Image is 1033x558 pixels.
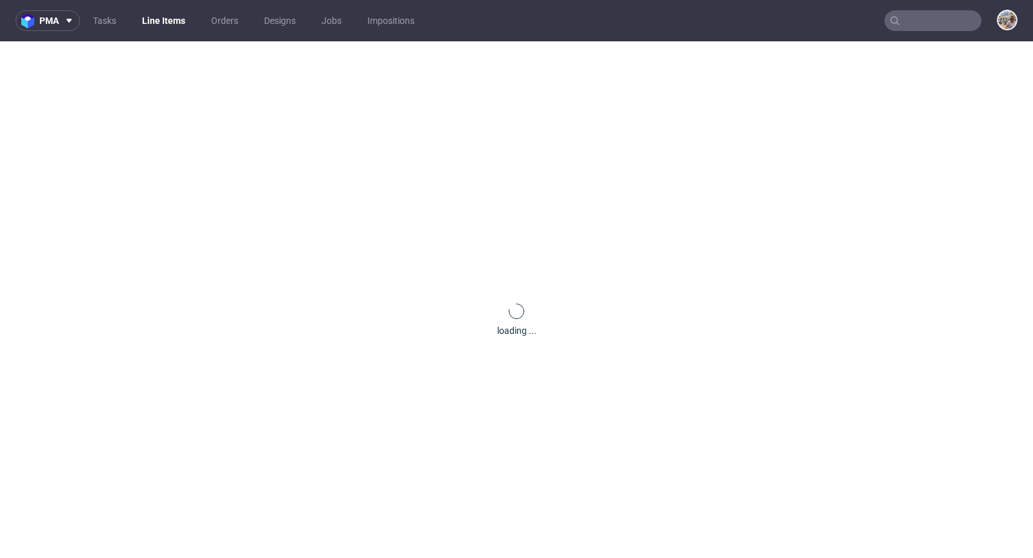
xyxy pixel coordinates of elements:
img: logo [21,14,39,28]
a: Designs [256,10,303,31]
a: Impositions [360,10,422,31]
a: Line Items [134,10,193,31]
a: Jobs [314,10,349,31]
button: pma [15,10,80,31]
div: loading ... [497,324,537,337]
a: Orders [203,10,246,31]
a: Tasks [85,10,124,31]
img: Michał Palasek [998,11,1016,29]
span: pma [39,16,59,25]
